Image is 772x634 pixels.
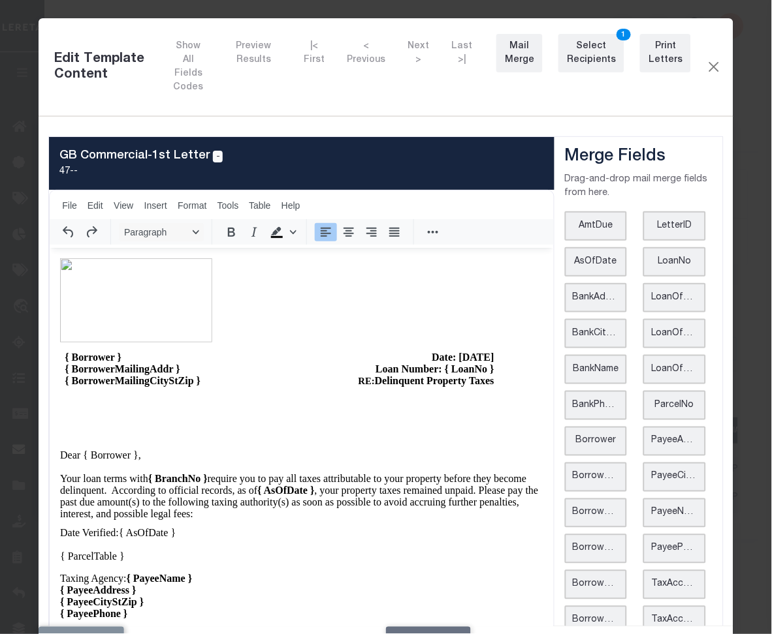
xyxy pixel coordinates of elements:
strong: { AsOfDate } [208,237,265,248]
li: BankPhone [565,391,627,420]
span: 47 [59,167,70,176]
span: { Borrower } [15,104,72,115]
button: Italic [243,223,265,241]
li: LoanOfficerEmail [643,319,705,348]
li: PayeeCityStZip [643,462,705,492]
li: PayeePhone [643,534,705,564]
span: Delinquent Property Taxes [325,127,445,138]
li: BorrowerLastName [565,534,627,564]
span: Help [281,200,300,211]
h5: Edit Template Content [54,52,165,83]
li: BankName [565,355,627,384]
strong: { BranchNo } [99,225,158,236]
button: Mail Merge [496,34,543,72]
button: Justify [383,223,406,241]
button: Print Letters [640,34,691,72]
li: LetterID [643,211,705,241]
strong: { BranchNo } [40,472,100,483]
div: Print Letters [649,40,683,67]
span: View [114,200,133,211]
span: { PayeeCityStZip } [10,348,94,359]
span: { BorrowerMailingAddr } [15,115,130,127]
li: LoanNo [643,247,705,277]
span: If you find this notice to be in error, have already made payment arrangements with the taxing au... [10,414,489,436]
li: LoanOfficerPhone [643,355,705,384]
li: Borrower [565,427,627,456]
span: Tools [217,200,239,211]
button: Bold [220,223,242,241]
li: TaxAccountID [643,570,705,599]
li: ParcelNo [643,391,705,420]
strong: { PayeeName } [77,325,143,336]
strong: The tax amounts above should not be used to make payments [16,378,279,389]
span: at { BranchPhoneNumber } to discuss options. [10,425,485,448]
button: Undo [57,223,80,241]
span: Insert [144,200,167,211]
button: Close [707,59,721,76]
li: AsOfDate [565,247,627,277]
span: File [62,200,77,211]
span: Taxing Agency: [10,325,142,336]
li: BankAddress [565,283,627,312]
h3: Merge Fields [565,147,713,168]
span: - [213,151,223,162]
span: Table [249,200,270,211]
p: Drag-and-drop mail merge fields from here. [565,173,713,202]
span: { AsOfDate } [69,279,126,290]
li: PayeeName [643,498,705,528]
span: GB Commercial-1st Letter [59,150,210,162]
span: { ParcelTable } [10,303,75,314]
li: AmtDue [565,211,627,241]
strong: { BranchNo } [208,460,267,472]
div: Background color Black [266,223,298,241]
span: { PayeePhone } [10,360,78,371]
span: Dear { Borrower }, [10,202,91,213]
strong: { BranchNo } [317,425,377,436]
span: Your loan terms with require you to pay all taxes attributable to your property before they becom... [10,225,489,271]
span: Format [178,200,206,211]
li: BorrowerCityStZip [565,498,627,528]
p: - [59,165,544,179]
body: Rich Text Area. Press ALT-0 for help. [10,10,494,571]
li: BorrowerAddress [565,462,627,492]
span: RE: [309,128,325,138]
span: If you are approached by a company other than offering to loan you money to pay your taxes, conta... [10,460,458,483]
button: Select Recipients [558,34,624,72]
li: LoanOfficer [643,283,705,312]
span: { PayeeAddress } [10,337,86,348]
span: - [74,167,78,176]
img: b0e4f95c-89ab-4838-ae0e-7b78c2f1e394 [10,10,163,95]
span: Loan Number: { LoanNo } [326,115,445,127]
li: PayeeAddress [643,427,705,456]
button: Align center [338,223,360,241]
li: BankCityStZip [565,319,627,348]
button: Align left [315,223,337,241]
div: Mail Merge [505,40,534,67]
span: { BorrowerMailingCityStZip } [15,127,151,138]
span: Date Verified: [10,279,69,290]
span: Edit [88,200,103,211]
button: Block Paragraph [119,223,204,241]
button: Reveal or hide additional toolbar items [422,223,444,241]
button: Redo [80,223,103,241]
div: Select Recipients [567,40,616,67]
li: BorrowerMailingAddr [565,570,627,599]
strong: contact the tax office(s) directly for the most current amount, or for possible prior year tax am... [10,378,472,401]
button: Align right [361,223,383,241]
span: Date: [DATE] [383,104,445,115]
span: Paragraph [124,227,188,237]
